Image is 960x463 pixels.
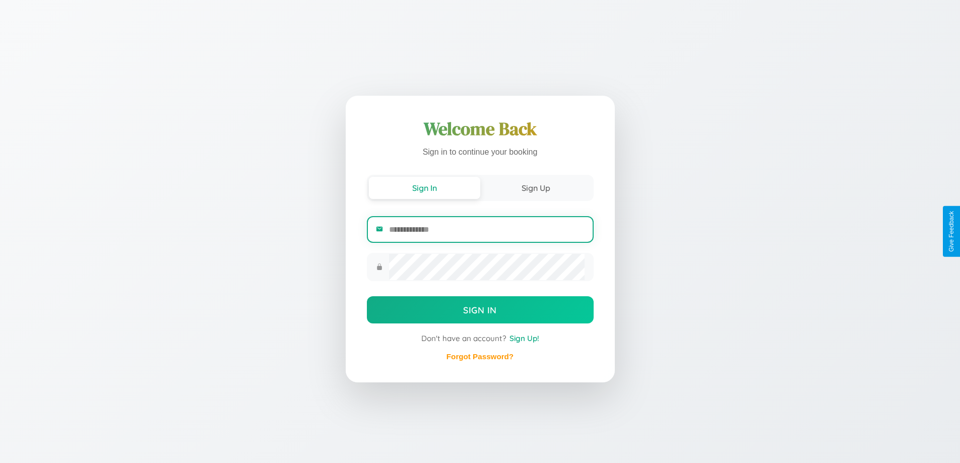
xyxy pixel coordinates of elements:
[367,296,594,323] button: Sign In
[367,145,594,160] p: Sign in to continue your booking
[367,117,594,141] h1: Welcome Back
[948,211,955,252] div: Give Feedback
[367,334,594,343] div: Don't have an account?
[446,352,514,361] a: Forgot Password?
[369,177,480,199] button: Sign In
[509,334,539,343] span: Sign Up!
[480,177,592,199] button: Sign Up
